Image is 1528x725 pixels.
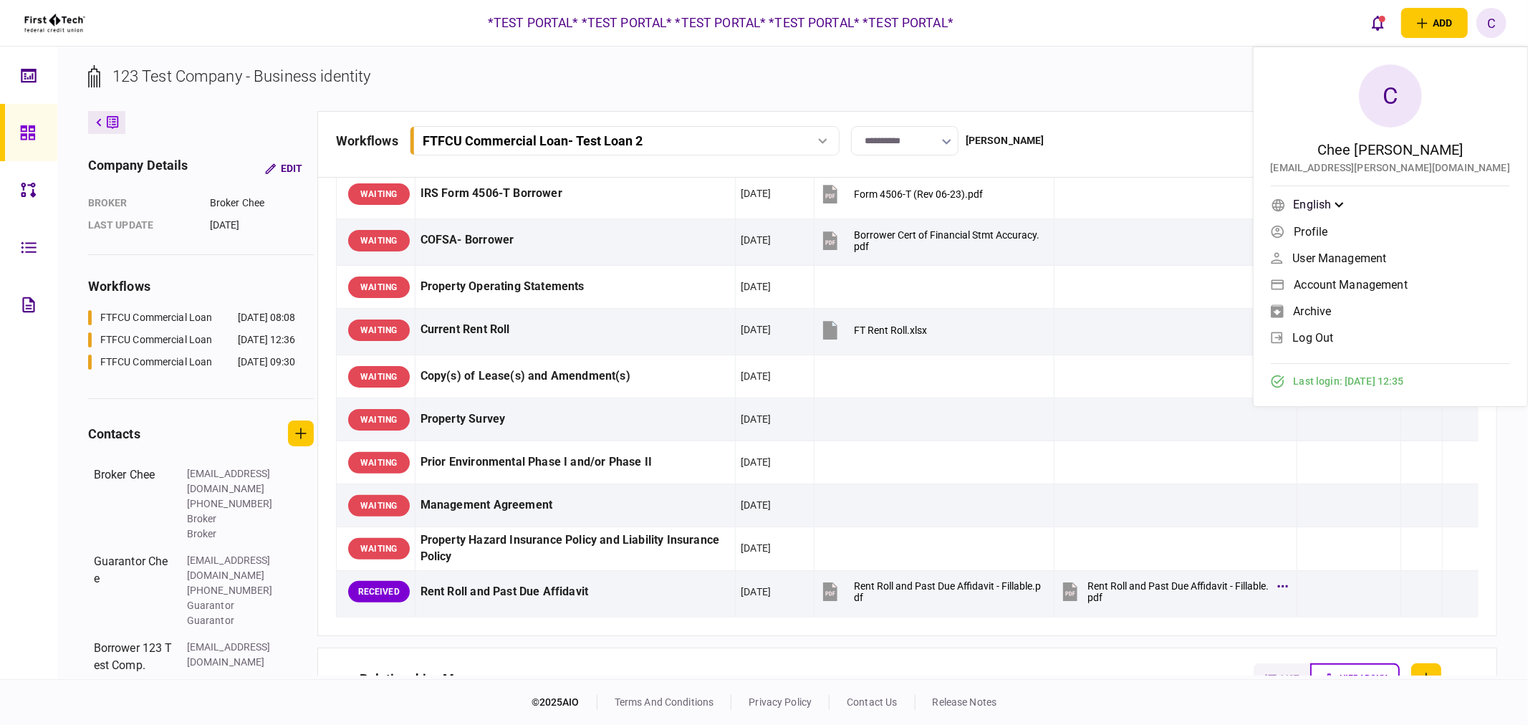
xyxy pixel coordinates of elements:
[421,489,731,522] div: Management Agreement
[820,224,1041,256] button: Borrower Cert of Financial Stmt Accuracy.pdf
[348,581,410,602] div: RECEIVED
[741,322,771,337] div: [DATE]
[741,233,771,247] div: [DATE]
[100,332,213,347] div: FTFCU Commercial Loan
[88,218,196,233] div: last update
[254,155,314,181] button: Edit
[187,512,280,527] div: Broker
[1359,64,1422,128] div: C
[210,196,314,211] div: Broker Chee
[1271,221,1510,242] a: Profile
[210,218,314,233] div: [DATE]
[741,585,771,599] div: [DATE]
[741,369,771,383] div: [DATE]
[238,332,296,347] div: [DATE] 12:36
[348,320,410,341] div: WAITING
[410,126,840,155] button: FTFCU Commercial Loan- Test Loan 2
[421,360,731,393] div: Copy(s) of Lease(s) and Amendment(s)
[348,538,410,560] div: WAITING
[187,613,280,628] div: Guarantor
[1271,160,1510,176] div: [EMAIL_ADDRESS][PERSON_NAME][DOMAIN_NAME]
[749,696,812,708] a: privacy policy
[741,412,771,426] div: [DATE]
[1281,673,1299,683] span: list
[348,183,410,205] div: WAITING
[421,178,731,210] div: IRS Form 4506-T Borrower
[741,541,771,555] div: [DATE]
[1059,576,1285,608] button: Rent Roll and Past Due Affidavit - Fillable.pdf
[933,696,997,708] a: release notes
[88,155,188,181] div: company details
[854,229,1041,252] div: Borrower Cert of Financial Stmt Accuracy.pdf
[966,133,1044,148] div: [PERSON_NAME]
[421,403,731,436] div: Property Survey
[421,446,731,479] div: Prior Environmental Phase I and/or Phase II
[1401,8,1468,38] button: open adding identity options
[187,496,280,512] div: [PHONE_NUMBER]
[820,314,927,346] button: FT Rent Roll.xlsx
[854,580,1041,603] div: Rent Roll and Past Due Affidavit - Fillable.pdf
[741,498,771,512] div: [DATE]
[348,230,410,251] div: WAITING
[187,583,280,598] div: [PHONE_NUMBER]
[94,553,173,628] div: Guarantor Chee
[238,310,296,325] div: [DATE] 08:08
[741,455,771,469] div: [DATE]
[1310,663,1400,693] button: hierarchy
[100,355,213,370] div: FTFCU Commercial Loan
[421,224,731,256] div: COFSA- Borrower
[88,310,296,325] a: FTFCU Commercial Loan[DATE] 08:08
[238,355,296,370] div: [DATE] 09:30
[360,663,496,693] div: Relationships Manager
[1271,327,1510,348] a: log out
[1271,274,1510,295] a: Account management
[88,277,314,296] div: workflows
[348,495,410,517] div: WAITING
[88,196,196,211] div: Broker
[1294,196,1344,213] div: English
[1293,252,1387,264] span: User management
[421,314,731,346] div: Current Rent Roll
[187,598,280,613] div: Guarantor
[187,553,280,583] div: [EMAIL_ADDRESS][DOMAIN_NAME]
[423,133,643,148] div: FTFCU Commercial Loan - Test Loan 2
[1271,247,1510,269] a: User management
[187,640,280,670] div: [EMAIL_ADDRESS][DOMAIN_NAME]
[187,466,280,496] div: [EMAIL_ADDRESS][DOMAIN_NAME]
[854,325,927,336] div: FT Rent Roll.xlsx
[112,64,371,88] div: 123 Test Company - Business identity
[23,5,87,41] img: client company logo
[1294,305,1332,317] span: archive
[488,14,953,32] div: *TEST PORTAL* *TEST PORTAL* *TEST PORTAL* *TEST PORTAL* *TEST PORTAL*
[820,576,1041,608] button: Rent Roll and Past Due Affidavit - Fillable.pdf
[88,355,296,370] a: FTFCU Commercial Loan[DATE] 09:30
[741,186,771,201] div: [DATE]
[100,310,213,325] div: FTFCU Commercial Loan
[94,466,173,542] div: Broker Chee
[348,366,410,388] div: WAITING
[336,131,398,150] div: workflows
[94,640,173,674] div: Borrower 123 Test Comp.
[1317,139,1463,160] div: Chee [PERSON_NAME]
[854,188,983,200] div: Form 4506-T (Rev 06-23).pdf
[421,576,731,608] div: Rent Roll and Past Due Affidavit
[1088,580,1271,603] div: Rent Roll and Past Due Affidavit - Fillable.pdf
[348,277,410,298] div: WAITING
[1363,8,1393,38] button: open notifications list
[421,532,731,565] div: Property Hazard Insurance Policy and Liability Insurance Policy
[1476,8,1507,38] button: C
[532,695,597,710] div: © 2025 AIO
[615,696,714,708] a: terms and conditions
[421,271,731,303] div: Property Operating Statements
[847,696,897,708] a: contact us
[1294,374,1404,389] span: Last login : [DATE] 12:35
[348,409,410,431] div: WAITING
[1340,673,1387,683] span: hierarchy
[1294,279,1408,291] span: Account management
[1254,663,1310,693] button: list
[1271,300,1510,322] a: archive
[1293,332,1334,344] span: log out
[88,332,296,347] a: FTFCU Commercial Loan[DATE] 12:36
[1294,226,1328,238] span: Profile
